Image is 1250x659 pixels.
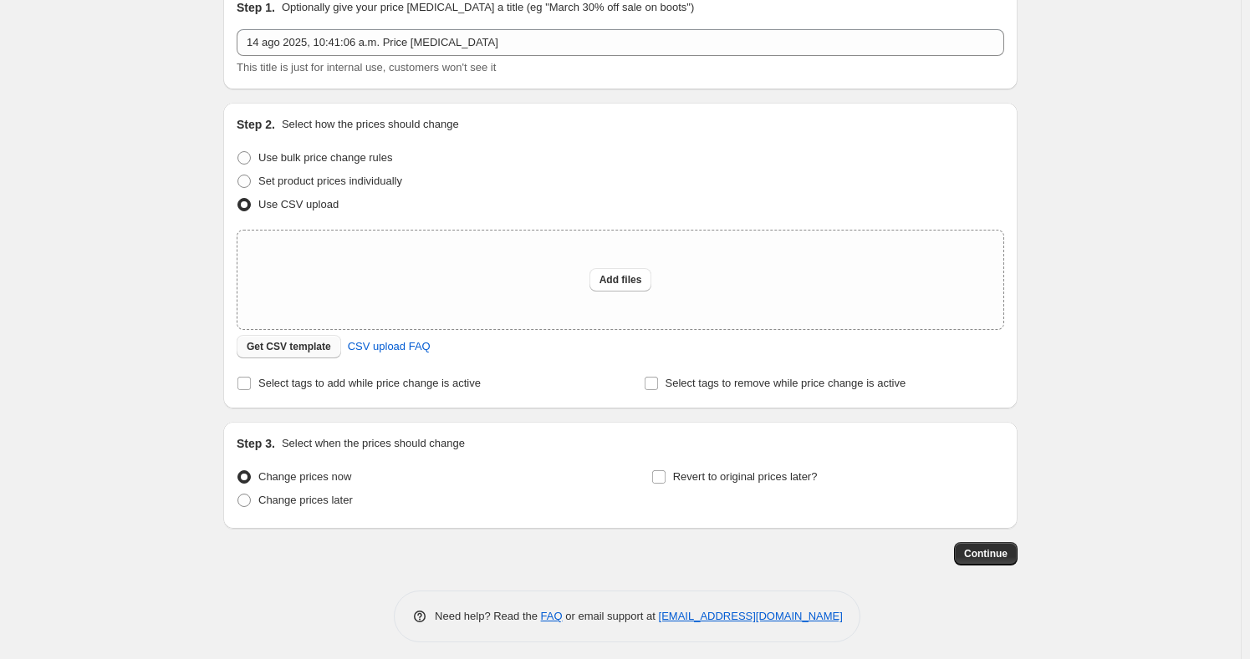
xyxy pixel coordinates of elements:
[282,435,465,452] p: Select when the prices should change
[237,61,496,74] span: This title is just for internal use, customers won't see it
[258,198,339,210] span: Use CSV upload
[435,610,541,622] span: Need help? Read the
[954,542,1018,565] button: Continue
[237,435,275,452] h2: Step 3.
[589,268,652,291] button: Add files
[258,494,353,506] span: Change prices later
[258,470,351,483] span: Change prices now
[258,151,392,164] span: Use bulk price change rules
[247,340,331,353] span: Get CSV template
[599,273,642,286] span: Add files
[348,338,431,355] span: CSV upload FAQ
[666,377,906,389] span: Select tags to remove while price change is active
[673,470,818,483] span: Revert to original prices later?
[258,175,402,187] span: Set product prices individually
[964,547,1008,560] span: Continue
[237,29,1004,56] input: 30% off holiday sale
[563,610,659,622] span: or email support at
[258,377,481,389] span: Select tags to add while price change is active
[338,333,441,360] a: CSV upload FAQ
[237,335,341,358] button: Get CSV template
[237,116,275,133] h2: Step 2.
[659,610,843,622] a: [EMAIL_ADDRESS][DOMAIN_NAME]
[541,610,563,622] a: FAQ
[282,116,459,133] p: Select how the prices should change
